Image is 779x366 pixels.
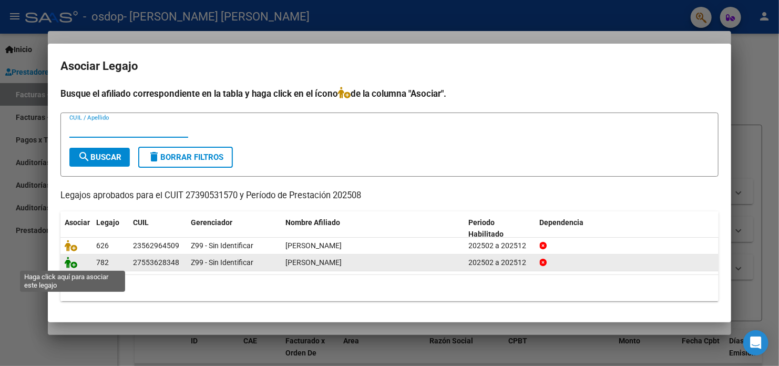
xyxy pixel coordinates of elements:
[138,147,233,168] button: Borrar Filtros
[129,211,187,246] datatable-header-cell: CUIL
[65,218,90,227] span: Asociar
[96,241,109,250] span: 626
[187,211,281,246] datatable-header-cell: Gerenciador
[536,211,719,246] datatable-header-cell: Dependencia
[285,218,340,227] span: Nombre Afiliado
[92,211,129,246] datatable-header-cell: Legajo
[133,240,179,252] div: 23562964509
[60,275,719,301] div: 2 registros
[191,241,253,250] span: Z99 - Sin Identificar
[285,241,342,250] span: QUARTUCCI DANTE
[469,240,531,252] div: 202502 a 202512
[60,87,719,100] h4: Busque el afiliado correspondiente en la tabla y haga click en el ícono de la columna "Asociar".
[133,257,179,269] div: 27553628348
[281,211,465,246] datatable-header-cell: Nombre Afiliado
[285,258,342,267] span: SACCANI SARA
[96,218,119,227] span: Legajo
[78,152,121,162] span: Buscar
[60,189,719,202] p: Legajos aprobados para el CUIT 27390531570 y Período de Prestación 202508
[60,56,719,76] h2: Asociar Legajo
[69,148,130,167] button: Buscar
[465,211,536,246] datatable-header-cell: Periodo Habilitado
[96,258,109,267] span: 782
[540,218,584,227] span: Dependencia
[133,218,149,227] span: CUIL
[148,150,160,163] mat-icon: delete
[191,258,253,267] span: Z99 - Sin Identificar
[469,218,504,239] span: Periodo Habilitado
[60,211,92,246] datatable-header-cell: Asociar
[469,257,531,269] div: 202502 a 202512
[743,330,768,355] div: Open Intercom Messenger
[148,152,223,162] span: Borrar Filtros
[78,150,90,163] mat-icon: search
[191,218,232,227] span: Gerenciador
